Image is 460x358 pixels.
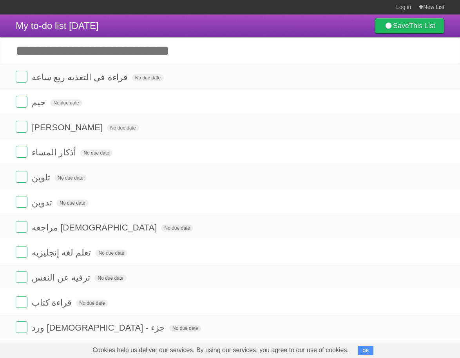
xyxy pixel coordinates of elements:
span: No due date [95,250,127,257]
span: No due date [50,99,82,106]
span: No due date [76,300,108,307]
label: Done [16,321,27,333]
label: Done [16,221,27,233]
span: My to-do list [DATE] [16,20,99,31]
span: No due date [169,325,201,332]
b: This List [409,22,435,30]
span: تلوين [32,173,52,182]
label: Done [16,146,27,158]
span: No due date [56,200,88,207]
span: No due date [107,124,139,131]
span: ورد [DEMOGRAPHIC_DATA] - جزء [32,323,167,333]
span: قراءة كتاب [32,298,74,308]
span: Cookies help us deliver our services. By using our services, you agree to our use of cookies. [85,342,357,358]
label: Done [16,246,27,258]
label: Done [16,296,27,308]
span: أذكار المساء [32,148,78,157]
span: قراءة في التغذيه ربع ساعه [32,72,129,82]
span: No due date [94,275,126,282]
label: Done [16,96,27,108]
span: جيم [32,97,48,107]
a: SaveThis List [375,18,444,34]
span: No due date [80,149,112,157]
span: تدوين [32,198,54,207]
span: ترفيه عن النفس [32,273,92,282]
label: Done [16,71,27,83]
span: تعلم لغه إنجليزيه [32,248,93,257]
label: Done [16,121,27,133]
span: No due date [161,225,193,232]
span: No due date [54,175,86,182]
span: مراجعه [DEMOGRAPHIC_DATA] [32,223,159,232]
label: Done [16,196,27,208]
span: [PERSON_NAME] [32,122,105,132]
label: Done [16,271,27,283]
span: No due date [132,74,164,81]
button: OK [358,346,373,355]
label: Done [16,171,27,183]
